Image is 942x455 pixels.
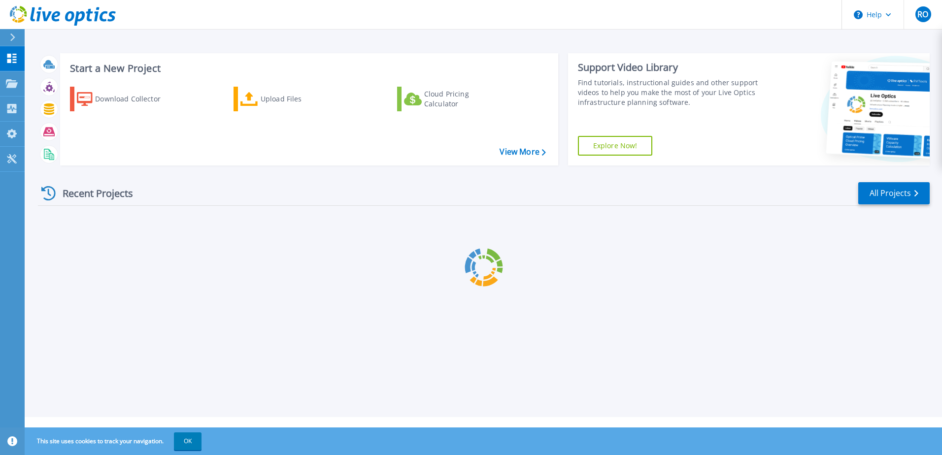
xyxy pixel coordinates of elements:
div: Support Video Library [578,61,762,74]
div: Recent Projects [38,181,146,205]
a: All Projects [858,182,930,204]
div: Cloud Pricing Calculator [424,89,503,109]
a: Download Collector [70,87,180,111]
span: This site uses cookies to track your navigation. [27,432,202,450]
a: Explore Now! [578,136,653,156]
a: Cloud Pricing Calculator [397,87,507,111]
div: Find tutorials, instructional guides and other support videos to help you make the most of your L... [578,78,762,107]
div: Download Collector [95,89,174,109]
button: OK [174,432,202,450]
div: Upload Files [261,89,339,109]
a: Upload Files [234,87,343,111]
h3: Start a New Project [70,63,545,74]
span: RO [917,10,928,18]
a: View More [500,147,545,157]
